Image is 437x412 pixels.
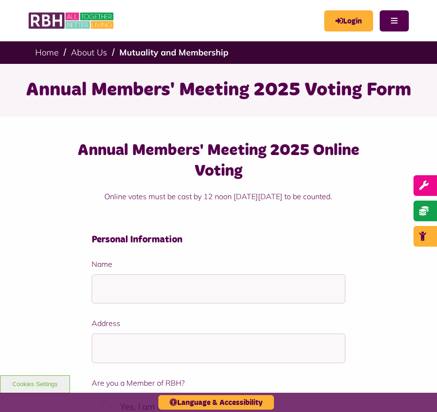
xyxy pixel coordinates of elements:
[158,395,274,410] button: Language & Accessibility
[28,9,115,32] img: RBH
[92,258,345,270] label: Name
[92,377,345,389] label: Are you a Member of RBH?
[119,47,228,58] a: Mutuality and Membership
[92,233,345,246] h4: Personal Information
[12,78,425,102] h1: Annual Members' Meeting 2025 Voting Form
[324,10,373,31] a: MyRBH
[60,140,377,181] h3: Annual Members' Meeting 2025 Online Voting
[92,318,345,329] label: Address
[380,10,409,31] button: Navigation
[395,370,437,412] iframe: Netcall Web Assistant for live chat
[71,47,107,58] a: About Us
[60,191,377,202] p: Online votes must be cast by 12 noon [DATE][DATE] to be counted.
[35,47,59,58] a: Home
